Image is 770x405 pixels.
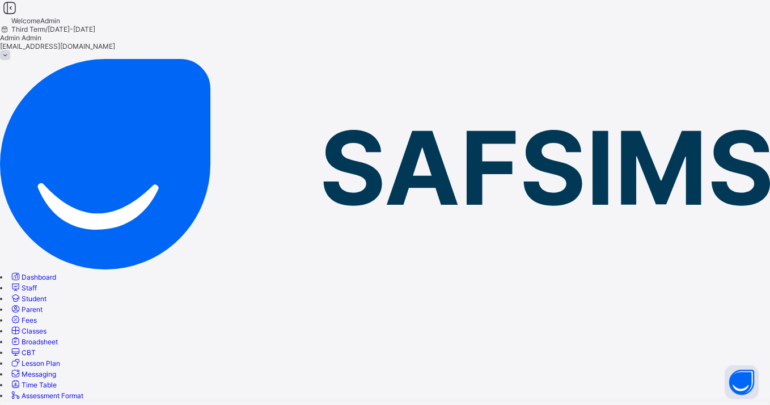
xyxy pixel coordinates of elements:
[22,294,46,303] span: Student
[10,316,37,324] a: Fees
[22,359,60,368] span: Lesson Plan
[22,305,43,314] span: Parent
[22,370,56,378] span: Messaging
[10,327,46,335] a: Classes
[10,273,56,281] a: Dashboard
[10,391,83,400] a: Assessment Format
[10,305,43,314] a: Parent
[10,381,57,389] a: Time Table
[22,273,56,281] span: Dashboard
[22,284,37,292] span: Staff
[10,359,60,368] a: Lesson Plan
[10,284,37,292] a: Staff
[22,381,57,389] span: Time Table
[22,391,83,400] span: Assessment Format
[725,365,759,399] button: Open asap
[22,337,58,346] span: Broadsheet
[22,327,46,335] span: Classes
[22,348,36,357] span: CBT
[10,294,46,303] a: Student
[22,316,37,324] span: Fees
[10,348,36,357] a: CBT
[10,337,58,346] a: Broadsheet
[10,370,56,378] a: Messaging
[11,16,60,25] span: Welcome Admin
